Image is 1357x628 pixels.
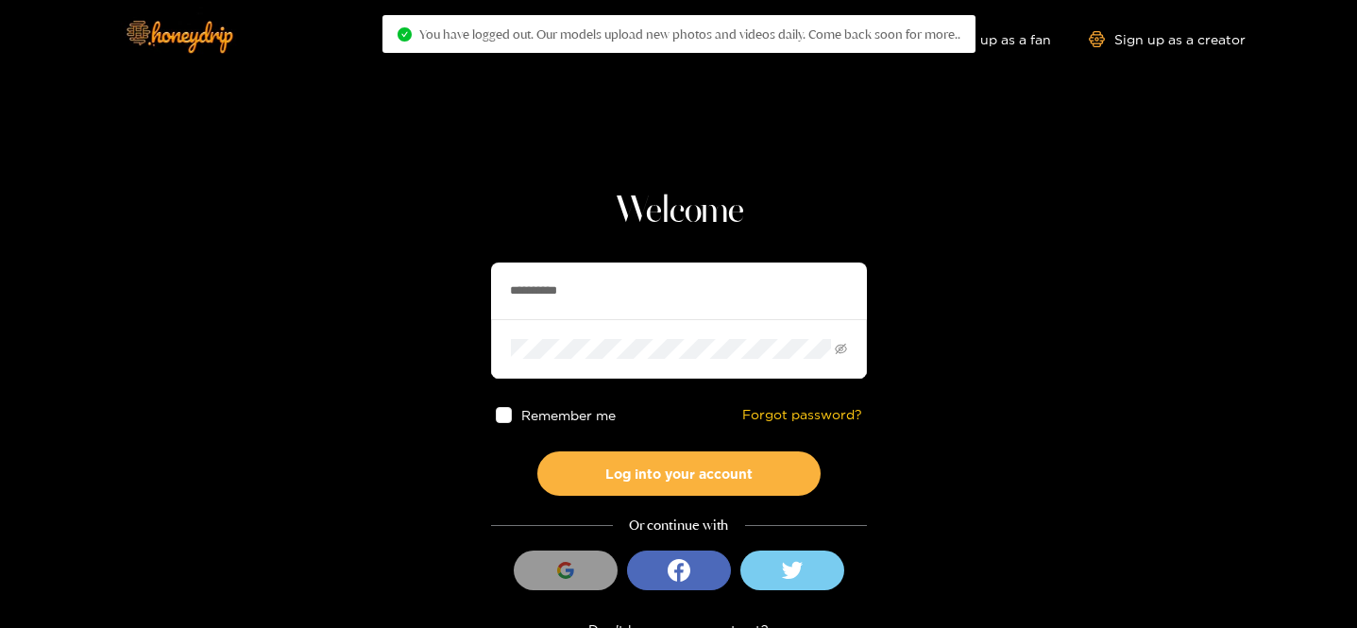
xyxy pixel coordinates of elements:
[491,515,867,536] div: Or continue with
[537,451,821,496] button: Log into your account
[520,408,615,422] span: Remember me
[742,407,862,423] a: Forgot password?
[922,31,1051,47] a: Sign up as a fan
[491,189,867,234] h1: Welcome
[398,27,412,42] span: check-circle
[835,343,847,355] span: eye-invisible
[419,26,960,42] span: You have logged out. Our models upload new photos and videos daily. Come back soon for more..
[1089,31,1246,47] a: Sign up as a creator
